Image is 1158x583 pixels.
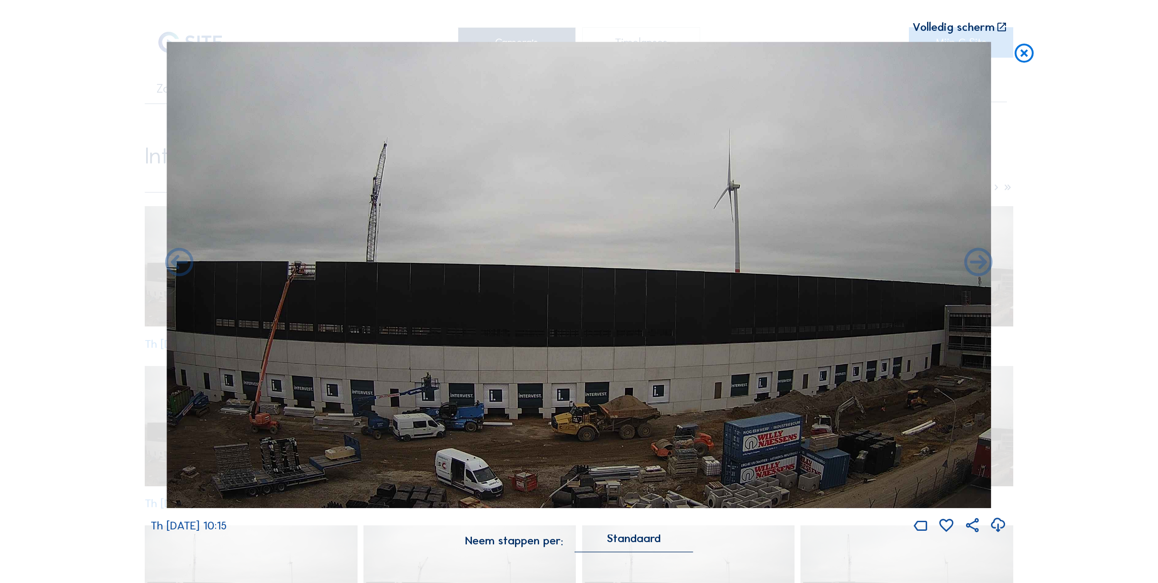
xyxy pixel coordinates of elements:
[167,42,991,508] img: Image
[575,534,693,551] div: Standaard
[913,21,995,33] div: Volledig scherm
[465,535,563,547] div: Neem stappen per:
[962,246,996,280] i: Back
[162,246,196,280] i: Forward
[151,519,227,533] span: Th [DATE] 10:15
[607,534,661,543] div: Standaard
